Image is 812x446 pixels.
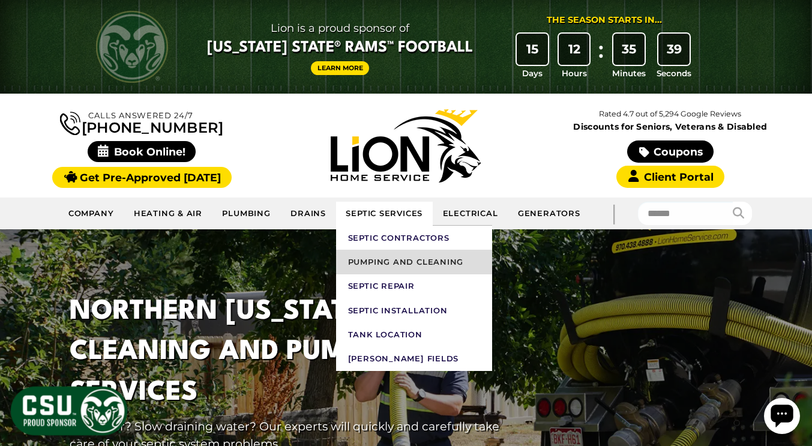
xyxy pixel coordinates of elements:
[70,292,507,413] h1: Northern [US_STATE] Septic Cleaning And Pumping Services
[212,202,281,226] a: Plumbing
[658,34,690,65] div: 39
[59,202,124,226] a: Company
[517,34,548,65] div: 15
[207,38,473,58] span: [US_STATE] State® Rams™ Football
[9,385,129,437] img: CSU Sponsor Badge
[627,140,714,163] a: Coupons
[613,34,645,65] div: 35
[96,11,168,83] img: CSU Rams logo
[336,202,433,226] a: Septic Services
[281,202,336,226] a: Drains
[590,197,638,229] div: |
[336,250,492,274] a: Pumping and Cleaning
[336,322,492,346] a: Tank Location
[336,298,492,322] a: Septic Installation
[311,61,370,75] a: Learn More
[433,202,508,226] a: Electrical
[541,122,800,131] span: Discounts for Seniors, Veterans & Disabled
[508,202,590,226] a: Generators
[336,274,492,298] a: Septic Repair
[612,67,646,79] span: Minutes
[88,141,196,162] span: Book Online!
[124,202,213,226] a: Heating & Air
[207,19,473,38] span: Lion is a proud sponsor of
[562,67,587,79] span: Hours
[616,166,724,188] a: Client Portal
[522,67,543,79] span: Days
[60,109,223,135] a: [PHONE_NUMBER]
[547,14,662,27] div: The Season Starts in...
[336,346,492,370] a: [PERSON_NAME] Fields
[595,34,607,80] div: :
[657,67,691,79] span: Seconds
[538,107,802,121] p: Rated 4.7 out of 5,294 Google Reviews
[559,34,590,65] div: 12
[331,109,481,182] img: Lion Home Service
[5,5,41,41] div: Open chat widget
[52,167,232,188] a: Get Pre-Approved [DATE]
[336,226,492,250] a: Septic Contractors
